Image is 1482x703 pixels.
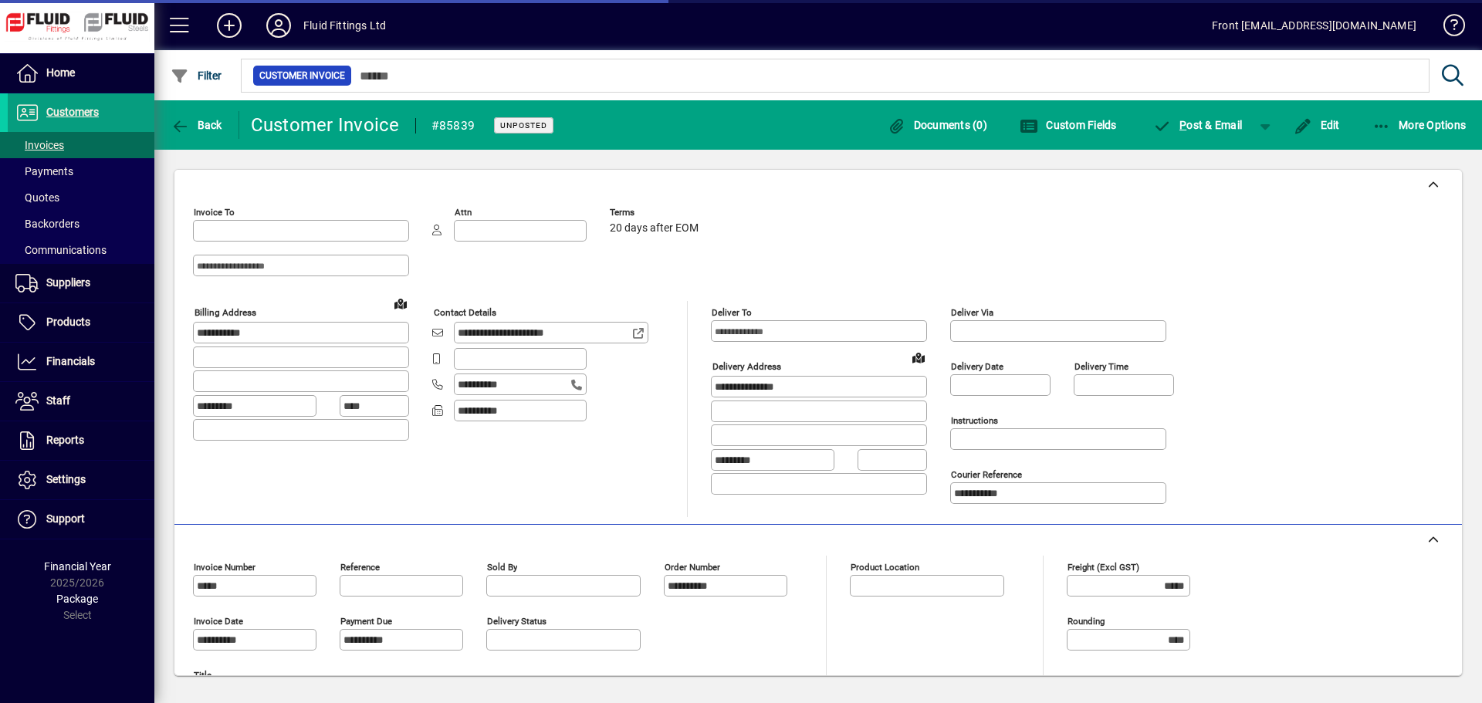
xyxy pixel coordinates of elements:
span: Customer Invoice [259,68,345,83]
a: Quotes [8,184,154,211]
a: View on map [906,345,931,370]
span: Products [46,316,90,328]
span: Back [171,119,222,131]
mat-label: Delivery time [1074,361,1128,372]
mat-label: Courier Reference [951,469,1022,480]
mat-label: Title [194,670,211,681]
mat-label: Order number [665,562,720,573]
span: Suppliers [46,276,90,289]
mat-label: Freight (excl GST) [1068,562,1139,573]
span: Financials [46,355,95,367]
button: Back [167,111,226,139]
mat-label: Product location [851,562,919,573]
span: 20 days after EOM [610,222,699,235]
div: Fluid Fittings Ltd [303,13,386,38]
span: ost & Email [1153,119,1243,131]
mat-label: Deliver via [951,307,993,318]
a: Products [8,303,154,342]
a: Communications [8,237,154,263]
a: Backorders [8,211,154,237]
span: Settings [46,473,86,485]
a: Staff [8,382,154,421]
a: Payments [8,158,154,184]
button: Custom Fields [1016,111,1121,139]
span: Custom Fields [1020,119,1117,131]
button: Edit [1290,111,1344,139]
div: #85839 [431,113,475,138]
app-page-header-button: Back [154,111,239,139]
mat-label: Invoice To [194,207,235,218]
mat-label: Delivery date [951,361,1003,372]
button: Add [205,12,254,39]
span: Terms [610,208,702,218]
a: View on map [388,291,413,316]
mat-label: Instructions [951,415,998,426]
span: Home [46,66,75,79]
div: Customer Invoice [251,113,400,137]
a: Financials [8,343,154,381]
span: Filter [171,69,222,82]
span: Communications [15,244,107,256]
a: Settings [8,461,154,499]
a: Support [8,500,154,539]
a: Suppliers [8,264,154,302]
span: Documents (0) [887,119,987,131]
span: Customers [46,106,99,118]
span: Staff [46,394,70,407]
button: Documents (0) [883,111,991,139]
a: Knowledge Base [1432,3,1463,53]
span: Quotes [15,191,59,204]
div: Front [EMAIL_ADDRESS][DOMAIN_NAME] [1212,13,1416,38]
mat-label: Attn [455,207,472,218]
span: P [1179,119,1186,131]
span: More Options [1372,119,1467,131]
mat-label: Deliver To [712,307,752,318]
span: Support [46,512,85,525]
button: Profile [254,12,303,39]
a: Invoices [8,132,154,158]
span: Reports [46,434,84,446]
button: More Options [1369,111,1470,139]
span: Invoices [15,139,64,151]
span: Financial Year [44,560,111,573]
mat-label: Rounding [1068,616,1105,627]
mat-label: Invoice date [194,616,243,627]
a: Reports [8,421,154,460]
button: Post & Email [1145,111,1250,139]
mat-label: Delivery status [487,616,546,627]
span: Backorders [15,218,80,230]
span: Package [56,593,98,605]
span: Payments [15,165,73,177]
mat-label: Payment due [340,616,392,627]
mat-label: Sold by [487,562,517,573]
span: Unposted [500,120,547,130]
mat-label: Invoice number [194,562,255,573]
mat-label: Reference [340,562,380,573]
span: Edit [1294,119,1340,131]
button: Filter [167,62,226,90]
a: Home [8,54,154,93]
